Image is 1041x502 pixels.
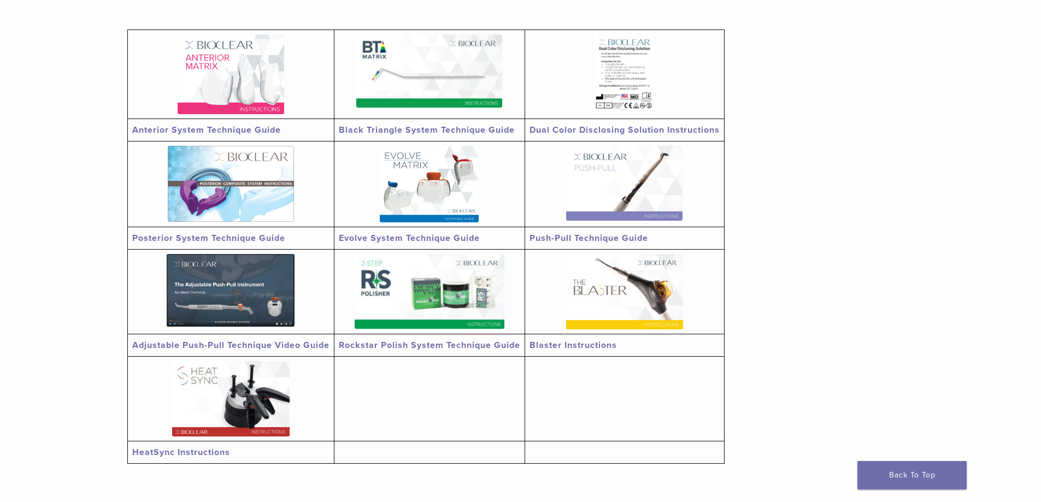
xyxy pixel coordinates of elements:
[132,233,285,244] a: Posterior System Technique Guide
[530,340,617,351] a: Blaster Instructions
[132,125,281,135] a: Anterior System Technique Guide
[339,340,520,351] a: Rockstar Polish System Technique Guide
[339,233,480,244] a: Evolve System Technique Guide
[132,447,230,458] a: HeatSync Instructions
[132,340,330,351] a: Adjustable Push-Pull Technique Video Guide
[530,233,648,244] a: Push-Pull Technique Guide
[530,125,720,135] a: Dual Color Disclosing Solution Instructions
[339,125,515,135] a: Black Triangle System Technique Guide
[857,461,967,489] a: Back To Top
